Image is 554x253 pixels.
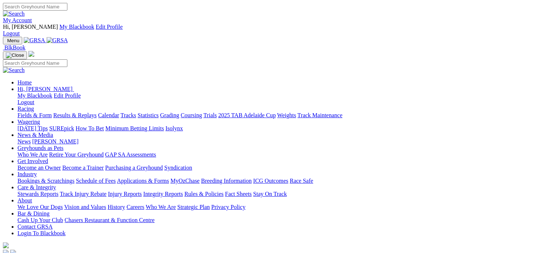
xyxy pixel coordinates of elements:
a: How To Bet [76,125,104,131]
a: Chasers Restaurant & Function Centre [64,217,154,223]
span: Menu [7,38,19,43]
a: Fields & Form [17,112,52,118]
div: Care & Integrity [17,191,551,197]
a: Bar & Dining [17,210,50,217]
a: My Blackbook [17,92,52,99]
button: Toggle navigation [3,37,22,44]
a: Vision and Values [64,204,106,210]
a: Injury Reports [108,191,142,197]
span: Hi, [PERSON_NAME] [3,24,58,30]
img: GRSA [47,37,68,44]
a: Edit Profile [54,92,81,99]
div: Greyhounds as Pets [17,151,551,158]
a: Careers [126,204,144,210]
div: Bar & Dining [17,217,551,224]
a: Greyhounds as Pets [17,145,63,151]
img: Search [3,67,25,74]
a: [PERSON_NAME] [32,138,78,145]
a: Edit Profile [96,24,123,30]
img: GRSA [24,37,45,44]
a: Login To Blackbook [17,230,66,236]
a: Track Maintenance [298,112,342,118]
div: News & Media [17,138,551,145]
a: Statistics [138,112,159,118]
a: Fact Sheets [225,191,252,197]
a: Minimum Betting Limits [105,125,164,131]
a: Applications & Forms [117,178,169,184]
a: 2025 TAB Adelaide Cup [218,112,276,118]
a: Retire Your Greyhound [49,151,104,158]
div: Industry [17,178,551,184]
a: Industry [17,171,37,177]
a: Syndication [164,165,192,171]
a: Become a Trainer [62,165,104,171]
input: Search [3,59,67,67]
a: Integrity Reports [143,191,183,197]
a: We Love Our Dogs [17,204,63,210]
a: SUREpick [49,125,74,131]
a: ICG Outcomes [253,178,288,184]
a: Weights [277,112,296,118]
a: Logout [3,30,20,36]
a: Who We Are [17,151,48,158]
a: Care & Integrity [17,184,56,190]
a: Home [17,79,32,86]
a: Grading [160,112,179,118]
img: Close [6,52,24,58]
a: News & Media [17,132,53,138]
a: [DATE] Tips [17,125,48,131]
a: Track Injury Rebate [60,191,106,197]
a: Trials [203,112,217,118]
a: Get Involved [17,158,48,164]
a: GAP SA Assessments [105,151,156,158]
a: Tracks [121,112,136,118]
a: Rules & Policies [184,191,224,197]
a: Logout [17,99,34,105]
a: Who We Are [146,204,176,210]
a: History [107,204,125,210]
a: Become an Owner [17,165,61,171]
div: Racing [17,112,551,119]
a: Stay On Track [253,191,287,197]
a: Cash Up Your Club [17,217,63,223]
div: My Account [3,24,551,37]
a: About [17,197,32,203]
a: Racing [17,106,34,112]
a: Isolynx [165,125,183,131]
img: Search [3,11,25,17]
a: Purchasing a Greyhound [105,165,163,171]
div: About [17,204,551,210]
a: Wagering [17,119,40,125]
a: Race Safe [290,178,313,184]
img: logo-grsa-white.png [28,51,34,57]
a: Calendar [98,112,119,118]
div: Get Involved [17,165,551,171]
a: Bookings & Scratchings [17,178,74,184]
a: News [17,138,31,145]
a: Hi, [PERSON_NAME] [17,86,74,92]
a: Strategic Plan [177,204,210,210]
img: logo-grsa-white.png [3,242,9,248]
a: Privacy Policy [211,204,245,210]
span: Hi, [PERSON_NAME] [17,86,72,92]
span: BlkBook [4,44,25,51]
a: Schedule of Fees [76,178,115,184]
a: Stewards Reports [17,191,58,197]
div: Wagering [17,125,551,132]
input: Search [3,3,67,11]
a: Coursing [181,112,202,118]
a: Breeding Information [201,178,252,184]
a: Results & Replays [53,112,97,118]
a: Contact GRSA [17,224,52,230]
a: My Account [3,17,32,23]
a: BlkBook [3,44,25,51]
a: My Blackbook [59,24,94,30]
a: MyOzChase [170,178,200,184]
button: Toggle navigation [3,51,27,59]
div: Hi, [PERSON_NAME] [17,92,551,106]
